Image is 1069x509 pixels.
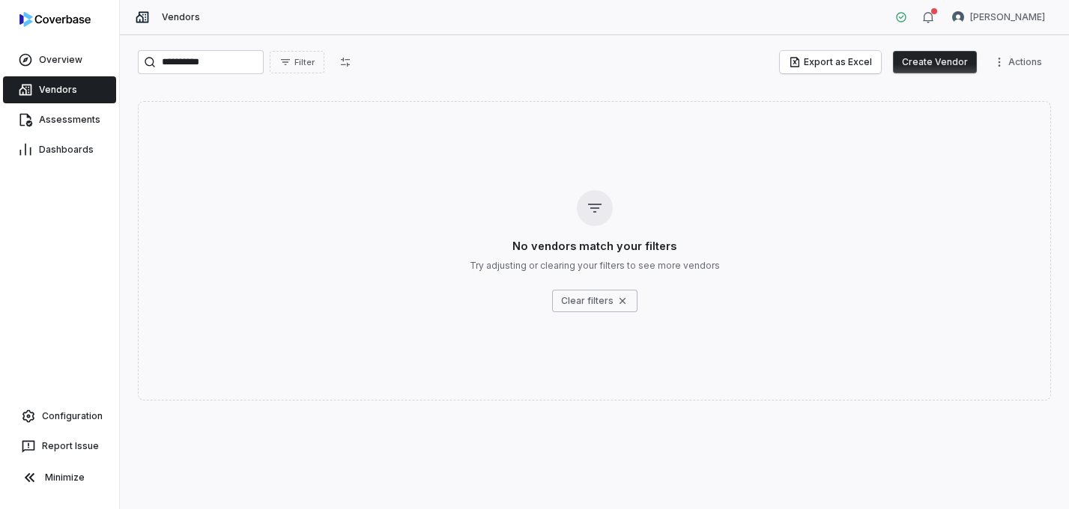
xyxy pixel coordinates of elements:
a: Overview [3,46,116,73]
a: Assessments [3,106,116,133]
button: Daniel Aranibar avatar[PERSON_NAME] [943,6,1054,28]
a: Dashboards [3,136,116,163]
span: Dashboards [39,144,94,156]
span: Overview [39,54,82,66]
span: Vendors [39,84,77,96]
button: Filter [270,51,324,73]
a: Configuration [6,403,113,430]
button: Create Vendor [893,51,977,73]
span: Minimize [45,472,85,484]
button: Clear filters [552,290,638,312]
span: Filter [294,57,315,68]
button: Minimize [6,463,113,493]
span: Assessments [39,114,100,126]
p: Try adjusting or clearing your filters to see more vendors [470,260,720,272]
span: Report Issue [42,440,99,452]
button: Report Issue [6,433,113,460]
button: Export as Excel [780,51,881,73]
a: Vendors [3,76,116,103]
button: More actions [989,51,1051,73]
span: Configuration [42,410,103,422]
h3: No vendors match your filters [512,238,676,254]
span: Vendors [162,11,200,23]
img: logo-D7KZi-bG.svg [19,12,91,27]
span: [PERSON_NAME] [970,11,1045,23]
img: Daniel Aranibar avatar [952,11,964,23]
